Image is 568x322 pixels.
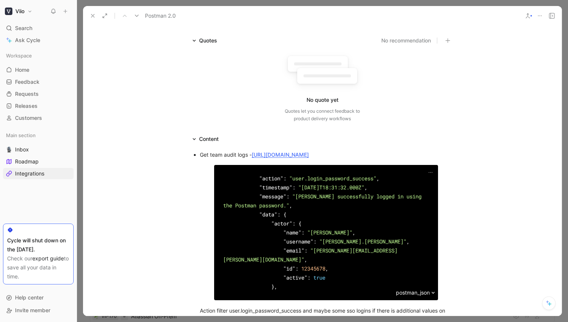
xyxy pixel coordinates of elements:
[259,193,286,200] span: "message"
[283,265,295,272] span: "id"
[292,220,295,227] span: :
[376,175,379,182] span: ,
[15,307,50,313] span: Invite member
[406,238,409,245] span: ,
[7,254,69,281] div: Check our to save all your data in time.
[271,283,274,290] span: }
[313,274,325,281] span: true
[396,288,435,297] div: postman_json
[3,50,74,61] div: Workspace
[15,158,39,165] span: Roadmap
[271,220,292,227] span: "actor"
[274,283,277,290] span: ,
[3,305,74,316] div: Invite member
[283,238,313,245] span: "username"
[304,256,307,263] span: ,
[15,294,44,301] span: Help center
[259,175,283,182] span: "action"
[301,229,304,236] span: :
[15,90,39,98] span: Requests
[15,36,40,45] span: Ask Cycle
[319,238,406,245] span: "[PERSON_NAME].[PERSON_NAME]"
[200,151,452,159] div: Get team audit logs -
[15,146,29,153] span: Inbox
[307,274,310,281] span: :
[289,175,376,182] span: "user.login_password_success"
[223,247,397,263] span: "[PERSON_NAME][EMAIL_ADDRESS][PERSON_NAME][DOMAIN_NAME]"
[304,247,307,254] span: :
[307,95,338,104] div: No quote yet
[15,114,42,122] span: Customers
[199,135,219,144] div: Content
[283,229,301,236] span: "name"
[3,100,74,112] a: Releases
[3,23,74,34] div: Search
[283,175,286,182] span: :
[301,265,325,272] span: 12345678
[3,64,74,76] a: Home
[15,78,39,86] span: Feedback
[307,229,352,236] span: "[PERSON_NAME]"
[283,211,286,218] span: {
[252,151,309,158] a: [URL][DOMAIN_NAME]
[3,292,74,303] div: Help center
[277,211,280,218] span: :
[298,184,364,191] span: "[DATE]T18:31:32.000Z"
[292,184,295,191] span: :
[3,35,74,46] a: Ask Cycle
[223,193,424,209] span: "[PERSON_NAME] successfully logged in using the Postman password."
[285,107,360,122] div: Quotes let you connect feedback to product delivery workflows
[286,193,289,200] span: :
[6,52,32,59] span: Workspace
[3,144,74,155] a: 🎙️Inbox
[259,184,292,191] span: "timestamp"
[259,211,277,218] span: "data"
[189,135,222,144] div: Content
[15,24,32,33] span: Search
[3,112,74,124] a: Customers
[3,168,74,179] a: Integrations
[3,88,74,100] a: Requests
[5,8,12,15] img: Viio
[283,274,307,281] span: "active"
[32,255,64,262] a: export guide
[325,265,328,272] span: ,
[3,156,74,167] a: Roadmap
[199,36,217,45] div: Quotes
[3,76,74,88] a: Feedback
[7,236,69,254] div: Cycle will shut down on the [DATE].
[15,170,44,177] span: Integrations
[295,265,298,272] span: :
[313,238,316,245] span: :
[381,36,431,45] button: No recommendation
[15,66,29,74] span: Home
[145,11,176,20] span: Postman 2.0
[15,8,24,15] h1: Viio
[6,132,36,139] span: Main section
[15,102,38,110] span: Releases
[298,220,301,227] span: {
[3,130,74,179] div: Main section🎙️InboxRoadmapIntegrations
[3,130,74,141] div: Main section
[396,288,430,297] span: postman_json
[6,147,12,153] img: 🎙️
[289,202,292,209] span: ,
[189,36,220,45] div: Quotes
[3,6,34,17] button: ViioViio
[352,229,355,236] span: ,
[283,247,304,254] span: "email"
[364,184,367,191] span: ,
[5,145,14,154] button: 🎙️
